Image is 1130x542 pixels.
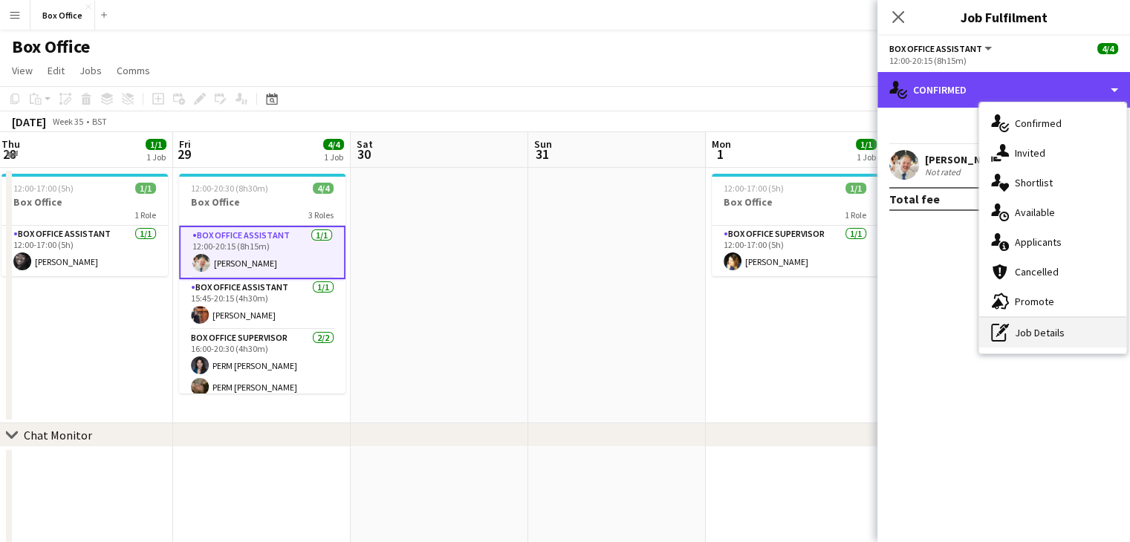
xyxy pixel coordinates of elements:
span: 4/4 [323,139,344,150]
div: 1 Job [324,151,343,163]
span: Edit [48,64,65,77]
div: Cancelled [979,257,1126,287]
span: Comms [117,64,150,77]
div: 12:00-20:15 (8h15m) [889,55,1118,66]
div: Shortlist [979,168,1126,197]
span: 1/1 [135,183,156,194]
span: Sat [357,137,373,151]
a: View [6,61,39,80]
span: 12:00-17:00 (5h) [13,183,74,194]
span: 4/4 [313,183,334,194]
div: [DATE] [12,114,46,129]
div: Confirmed [979,108,1126,138]
span: Thu [1,137,20,151]
span: Mon [712,137,731,151]
app-card-role: Box Office Assistant1/112:00-20:15 (8h15m)[PERSON_NAME] [179,226,345,279]
span: 1 Role [845,209,866,221]
div: Invited [979,138,1126,168]
span: Sun [534,137,552,151]
app-card-role: Box Office Supervisor2/216:00-20:30 (4h30m)PERM [PERSON_NAME]PERM [PERSON_NAME] [179,330,345,402]
div: 1 Job [857,151,876,163]
app-job-card: 12:00-20:30 (8h30m)4/4Box Office3 RolesBox Office Assistant1/112:00-20:15 (8h15m)[PERSON_NAME]Box... [179,174,345,394]
h3: Box Office [712,195,878,209]
span: 12:00-20:30 (8h30m) [191,183,268,194]
div: Available [979,197,1126,227]
div: Promote [979,287,1126,316]
app-card-role: Box Office Assistant1/115:45-20:15 (4h30m)[PERSON_NAME] [179,279,345,330]
span: Box Office Assistant [889,43,982,54]
h3: Job Fulfilment [877,7,1130,27]
span: Week 35 [49,116,86,127]
h3: Box Office [1,195,168,209]
app-card-role: Box Office Supervisor1/112:00-17:00 (5h)[PERSON_NAME] [712,226,878,276]
h3: Box Office [179,195,345,209]
div: BST [92,116,107,127]
span: 29 [177,146,191,163]
span: 3 Roles [308,209,334,221]
button: Box Office [30,1,95,30]
h1: Box Office [12,36,90,58]
app-card-role: Box Office Assistant1/112:00-17:00 (5h)[PERSON_NAME] [1,226,168,276]
a: Edit [42,61,71,80]
span: Jobs [79,64,102,77]
span: 1/1 [856,139,877,150]
div: 1 Job [146,151,166,163]
div: Confirmed [877,72,1130,108]
button: Box Office Assistant [889,43,994,54]
span: 1 [710,146,731,163]
div: Total fee [889,192,940,206]
div: [PERSON_NAME] [925,153,1004,166]
div: Job Details [979,318,1126,347]
span: 30 [354,146,373,163]
a: Jobs [74,61,108,80]
span: 1/1 [146,139,166,150]
span: 1 Role [134,209,156,221]
span: View [12,64,33,77]
app-job-card: 12:00-17:00 (5h)1/1Box Office1 RoleBox Office Assistant1/112:00-17:00 (5h)[PERSON_NAME] [1,174,168,276]
span: 12:00-17:00 (5h) [724,183,784,194]
app-job-card: 12:00-17:00 (5h)1/1Box Office1 RoleBox Office Supervisor1/112:00-17:00 (5h)[PERSON_NAME] [712,174,878,276]
div: Applicants [979,227,1126,257]
a: Comms [111,61,156,80]
span: 31 [532,146,552,163]
span: Fri [179,137,191,151]
span: 1/1 [845,183,866,194]
div: Chat Monitor [24,428,92,443]
span: 4/4 [1097,43,1118,54]
div: Not rated [925,166,964,177]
